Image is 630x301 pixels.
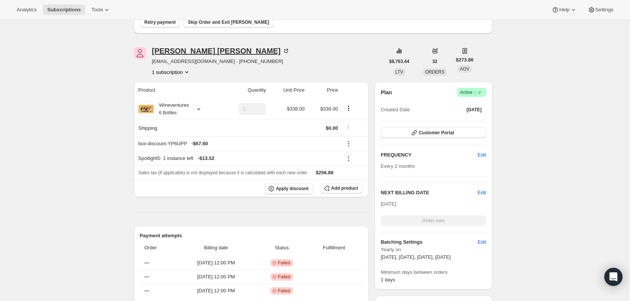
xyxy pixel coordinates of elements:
[604,268,622,286] div: Open Intercom Messenger
[478,151,486,159] span: Edit
[474,89,475,95] span: |
[473,236,490,248] button: Edit
[140,17,180,28] button: Retry payment
[140,232,363,240] h2: Payment attempts
[462,104,486,115] button: [DATE]
[381,127,486,138] button: Customer Portal
[47,7,81,13] span: Subscriptions
[381,269,486,276] span: Minimum days between orders
[381,246,486,253] span: Yearly on
[381,106,410,114] span: Created Date
[140,240,177,256] th: Order
[178,273,254,281] span: [DATE] · 12:00 PM
[559,7,569,13] span: Help
[12,5,41,15] button: Analytics
[381,151,478,159] h2: FREQUENCY
[43,5,85,15] button: Subscriptions
[547,5,581,15] button: Help
[138,140,338,147] div: box-discount-YP6UPP
[191,140,208,147] span: - $67.60
[428,56,442,67] button: 32
[381,254,450,260] span: [DATE], [DATE], [DATE], [DATE]
[307,82,341,98] th: Price
[395,69,403,75] span: LTV
[381,277,395,283] span: 1 days
[178,287,254,295] span: [DATE] · 12:00 PM
[583,5,618,15] button: Settings
[460,89,483,96] span: Active
[595,7,613,13] span: Settings
[278,274,290,280] span: Failed
[183,17,274,28] button: Skip Order and Exit [PERSON_NAME]
[381,89,392,96] h2: Plan
[144,288,149,293] span: ---
[381,189,478,197] h2: NEXT BILLING DATE
[144,260,149,266] span: ---
[152,58,290,65] span: [EMAIL_ADDRESS][DOMAIN_NAME] · [PHONE_NUMBER]
[87,5,115,15] button: Tools
[144,274,149,279] span: ---
[385,56,414,67] button: $8,763.44
[258,244,306,252] span: Status
[278,260,290,266] span: Failed
[389,58,409,64] span: $8,763.44
[198,155,214,162] span: - $13.52
[154,101,189,117] div: Wineventures
[134,120,220,136] th: Shipping
[91,7,103,13] span: Tools
[419,130,454,136] span: Customer Portal
[265,183,313,194] button: Apply discount
[478,189,486,197] button: Edit
[326,125,338,131] span: $0.00
[343,123,355,131] button: Shipping actions
[456,56,473,64] span: $273.86
[478,238,486,246] span: Edit
[138,155,338,162] div: Spotlight5 - 1 instance left
[220,82,268,98] th: Quantity
[287,106,305,112] span: $338.00
[178,244,254,252] span: Billing date
[320,106,338,112] span: $338.00
[268,82,307,98] th: Unit Price
[432,58,437,64] span: 32
[144,19,176,25] span: Retry payment
[178,259,254,267] span: [DATE] · 12:00 PM
[138,170,309,175] span: Sales tax (if applicable) is not displayed because it is calculated with each new order.
[134,82,220,98] th: Product
[473,149,490,161] button: Edit
[425,69,444,75] span: ORDERS
[381,201,396,207] span: [DATE]
[343,104,355,112] button: Product actions
[152,68,191,76] button: Product actions
[381,238,478,246] h6: Batching Settings
[276,186,309,192] span: Apply discount
[467,107,482,113] span: [DATE]
[460,66,469,72] span: AOV
[188,19,269,25] span: Skip Order and Exit [PERSON_NAME]
[278,288,290,294] span: Failed
[331,185,358,191] span: Add product
[381,163,415,169] span: Every 2 months
[17,7,37,13] span: Analytics
[310,244,358,252] span: Fulfillment
[134,47,146,59] span: Erin Dodd
[321,183,363,193] button: Add product
[316,170,333,175] span: $256.88
[152,47,290,55] div: [PERSON_NAME] [PERSON_NAME]
[159,110,177,115] small: 6 Bottles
